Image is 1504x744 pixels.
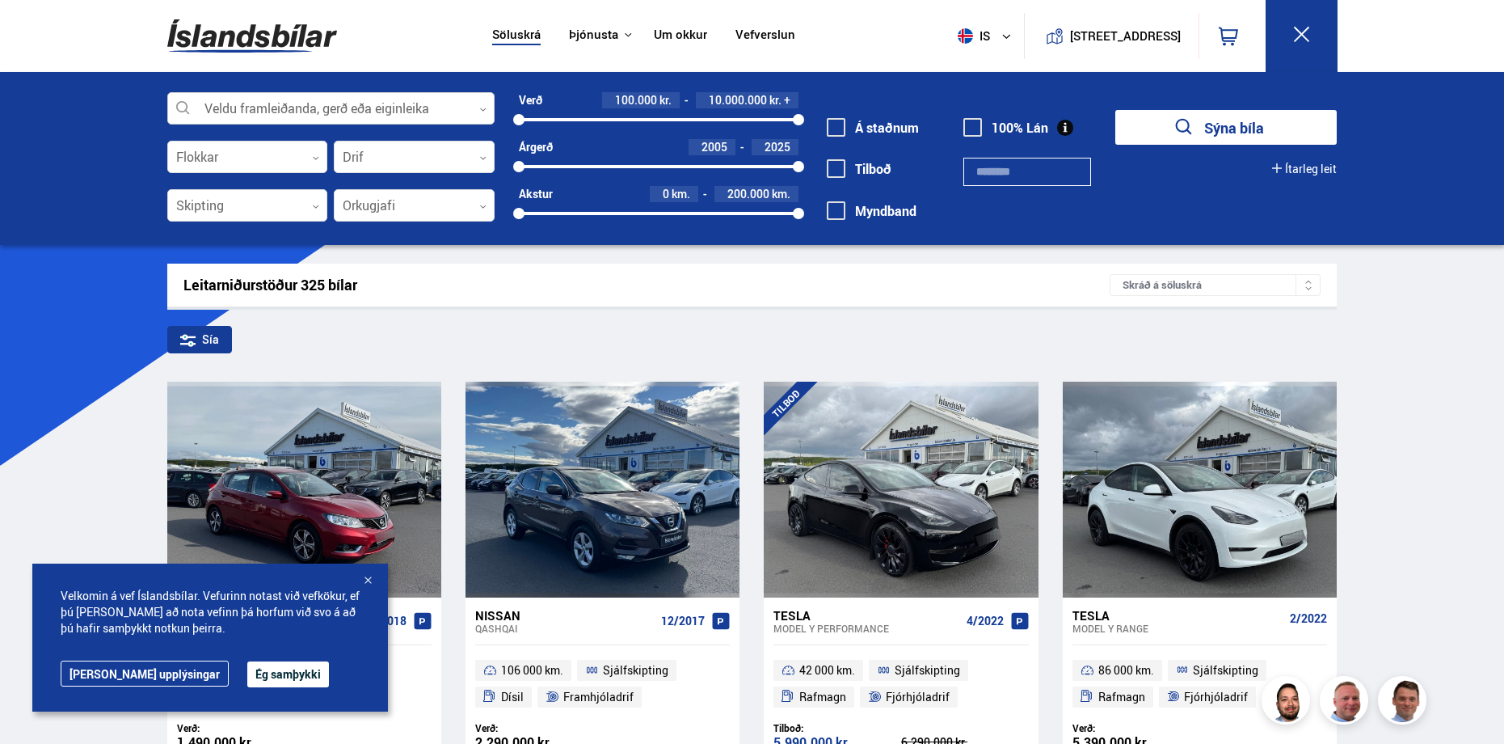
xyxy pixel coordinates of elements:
[1072,608,1283,623] div: Tesla
[183,277,1110,294] div: Leitarniðurstöður 325 bílar
[501,687,524,707] span: Dísil
[895,661,960,680] span: Sjálfskipting
[1264,678,1312,727] img: nhp88E3Fdnt1Opn2.png
[663,186,669,201] span: 0
[1193,661,1258,680] span: Sjálfskipting
[773,623,959,634] div: Model Y PERFORMANCE
[1184,687,1248,707] span: Fjórhjóladrif
[799,661,855,680] span: 42 000 km.
[654,27,707,44] a: Um okkur
[569,27,618,43] button: Þjónusta
[1322,678,1371,727] img: siFngHWaQ9KaOqBr.png
[501,661,563,680] span: 106 000 km.
[1076,29,1175,43] button: [STREET_ADDRESS]
[951,28,992,44] span: is
[951,12,1024,60] button: is
[475,608,655,623] div: Nissan
[765,139,790,154] span: 2025
[177,722,305,734] div: Verð:
[247,662,329,687] button: Ég samþykki
[519,188,553,201] div: Akstur
[1098,661,1154,680] span: 86 000 km.
[727,186,769,201] span: 200.000
[1380,678,1429,727] img: FbJEzSuNWCJXmdc-.webp
[886,687,950,707] span: Fjórhjóladrif
[659,94,672,107] span: kr.
[1033,13,1190,59] a: [STREET_ADDRESS]
[963,120,1048,135] label: 100% Lán
[1072,722,1200,734] div: Verð:
[167,10,337,62] img: G0Ugv5HjCgRt.svg
[603,661,668,680] span: Sjálfskipting
[958,28,973,44] img: svg+xml;base64,PHN2ZyB4bWxucz0iaHR0cDovL3d3dy53My5vcmcvMjAwMC9zdmciIHdpZHRoPSI1MTIiIGhlaWdodD0iNT...
[492,27,541,44] a: Söluskrá
[61,588,360,636] span: Velkomin á vef Íslandsbílar. Vefurinn notast við vefkökur, ef þú [PERSON_NAME] að nota vefinn þá ...
[773,722,901,734] div: Tilboð:
[827,120,919,135] label: Á staðnum
[701,139,727,154] span: 2005
[519,94,542,107] div: Verð
[769,94,781,107] span: kr.
[773,608,959,623] div: Tesla
[563,687,634,707] span: Framhjóladrif
[784,94,790,107] span: +
[1110,274,1321,296] div: Skráð á söluskrá
[475,623,655,634] div: Qashqai
[615,92,657,108] span: 100.000
[672,188,690,201] span: km.
[475,722,603,734] div: Verð:
[1072,623,1283,634] div: Model Y RANGE
[1290,612,1327,625] span: 2/2022
[167,326,232,353] div: Sía
[1098,687,1145,707] span: Rafmagn
[967,615,1004,628] span: 4/2022
[735,27,795,44] a: Vefverslun
[827,162,891,176] label: Tilboð
[661,615,705,628] span: 12/2017
[519,141,553,154] div: Árgerð
[1272,163,1337,175] button: Ítarleg leit
[1115,110,1337,145] button: Sýna bíla
[772,188,790,201] span: km.
[61,661,229,687] a: [PERSON_NAME] upplýsingar
[799,687,846,707] span: Rafmagn
[827,204,916,218] label: Myndband
[709,92,767,108] span: 10.000.000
